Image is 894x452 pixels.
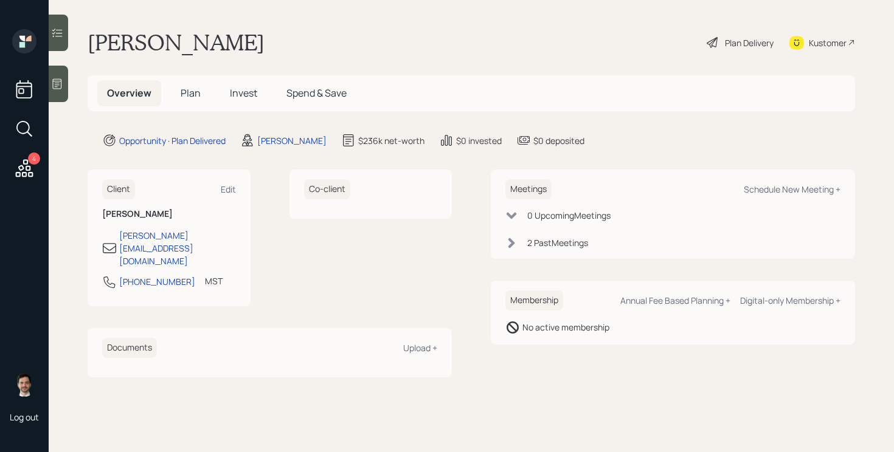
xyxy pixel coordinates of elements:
div: 0 Upcoming Meeting s [527,209,611,222]
div: [PERSON_NAME] [257,134,327,147]
div: No active membership [522,321,609,334]
div: Digital-only Membership + [740,295,840,306]
div: Kustomer [809,36,847,49]
div: $0 deposited [533,134,584,147]
div: 4 [28,152,40,165]
h6: Co-client [304,179,350,199]
h6: Client [102,179,135,199]
span: Overview [107,86,151,100]
div: Schedule New Meeting + [744,183,840,195]
div: Opportunity · Plan Delivered [119,134,226,147]
span: Plan [181,86,201,100]
div: $236k net-worth [358,134,424,147]
div: 2 Past Meeting s [527,236,588,249]
h1: [PERSON_NAME] [88,29,265,56]
div: Annual Fee Based Planning + [620,295,730,306]
h6: Membership [505,290,563,310]
div: MST [205,275,223,287]
div: [PHONE_NUMBER] [119,275,195,288]
h6: [PERSON_NAME] [102,209,236,219]
div: [PERSON_NAME][EMAIL_ADDRESS][DOMAIN_NAME] [119,229,236,267]
h6: Meetings [505,179,552,199]
div: $0 invested [456,134,502,147]
span: Spend & Save [286,86,347,100]
div: Plan Delivery [725,36,774,49]
img: jonah-coleman-headshot.png [12,372,36,397]
div: Log out [10,411,39,423]
span: Invest [230,86,257,100]
h6: Documents [102,338,157,358]
div: Upload + [403,342,437,354]
div: Edit [221,183,236,195]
